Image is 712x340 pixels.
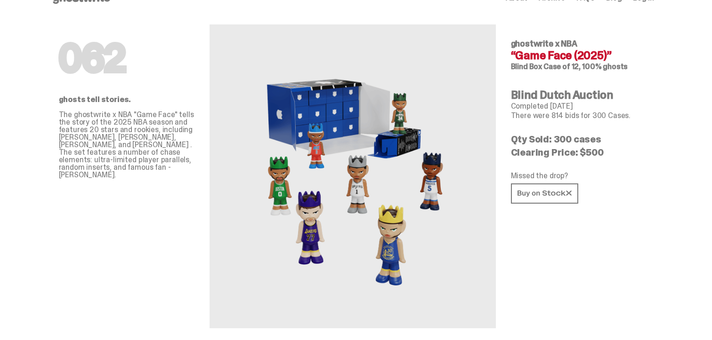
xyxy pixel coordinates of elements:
[511,148,647,157] p: Clearing Price: $500
[511,38,577,49] span: ghostwrite x NBA
[249,47,456,306] img: NBA&ldquo;Game Face (2025)&rdquo;
[511,134,647,144] p: Qty Sold: 300 cases
[511,62,542,71] span: Blind Box
[511,112,647,119] p: There were 814 bids for 300 Cases.
[59,96,194,103] p: ghosts tell stories.
[511,89,647,101] h4: Blind Dutch Auction
[511,172,647,180] p: Missed the drop?
[59,40,194,77] h1: 062
[59,111,194,179] p: The ghostwrite x NBA "Game Face" tells the story of the 2025 NBA season and features 20 stars and...
[511,50,647,61] h4: “Game Face (2025)”
[511,103,647,110] p: Completed [DATE]
[543,62,628,71] span: Case of 12, 100% ghosts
